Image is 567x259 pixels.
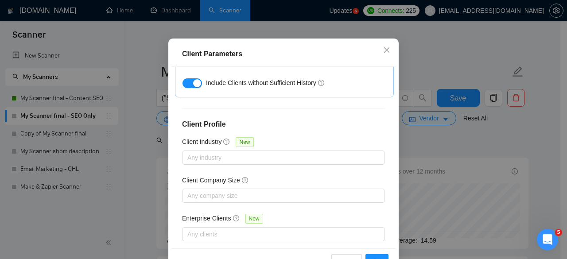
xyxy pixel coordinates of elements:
span: question-circle [242,177,249,184]
span: question-circle [318,79,325,86]
span: New [245,214,263,224]
h4: Client Profile [182,120,385,130]
button: Close [375,39,399,62]
span: question-circle [223,138,230,145]
h5: Enterprise Clients [182,214,231,224]
div: Client Parameters [182,49,385,59]
span: question-circle [233,215,240,222]
span: close [383,46,390,54]
span: 5 [555,229,562,236]
span: New [236,138,253,147]
span: Include Clients without Sufficient History [206,80,316,87]
iframe: Intercom live chat [537,229,558,250]
h5: Client Company Size [182,176,240,186]
h5: Client Industry [182,137,221,147]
